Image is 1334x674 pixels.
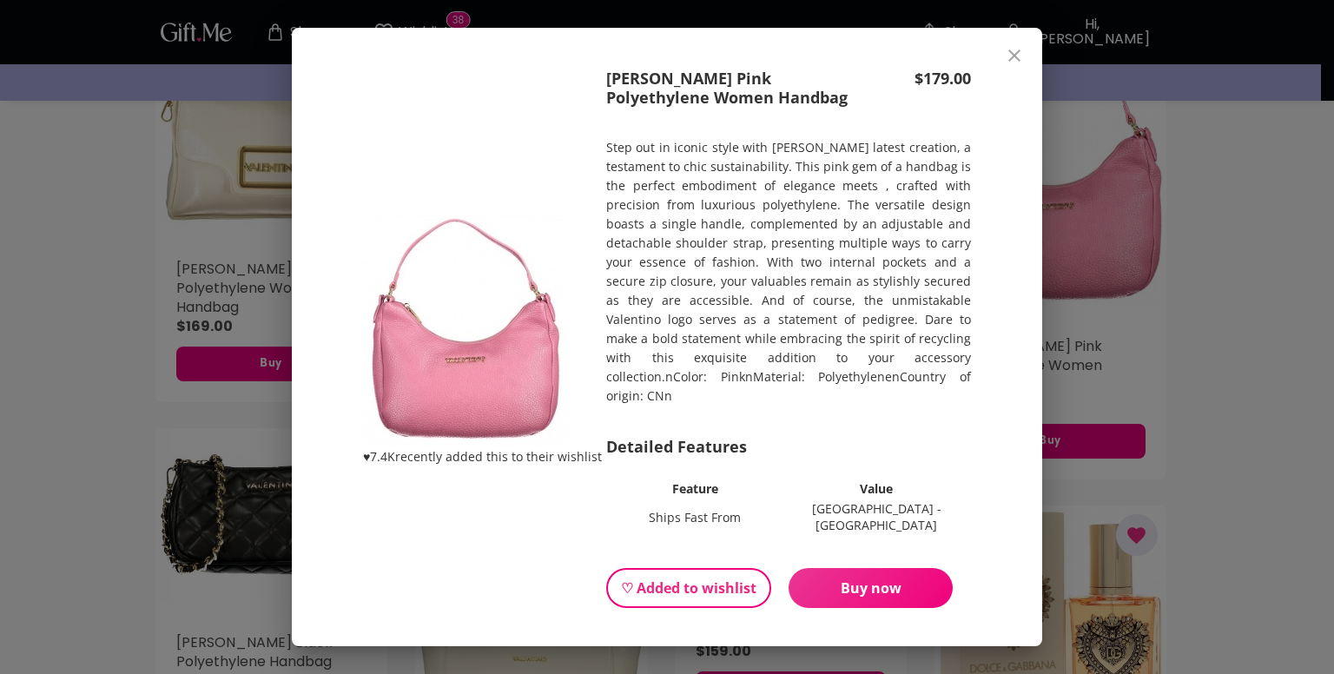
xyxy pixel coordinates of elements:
button: ♡ Added to wishlist [606,568,771,608]
span: Buy now [789,578,953,598]
p: Step out in iconic style with [PERSON_NAME] latest creation, a testament to chic sustainability. ... [606,138,971,406]
td: [GEOGRAPHIC_DATA] - [GEOGRAPHIC_DATA] [783,499,969,534]
td: Ships Fast From [608,499,782,534]
th: Value [783,479,969,498]
p: ♥ 7.4K recently added this to their wishlist [363,447,602,466]
p: $ 179.00 [862,69,971,88]
span: ♡ Added to wishlist [621,578,756,598]
button: Buy now [789,568,953,608]
p: Detailed Features [606,437,971,456]
button: close [994,35,1035,76]
th: Feature [608,479,782,498]
img: product image [363,210,568,447]
p: [PERSON_NAME] Pink Polyethylene Women Handbag [606,69,862,107]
